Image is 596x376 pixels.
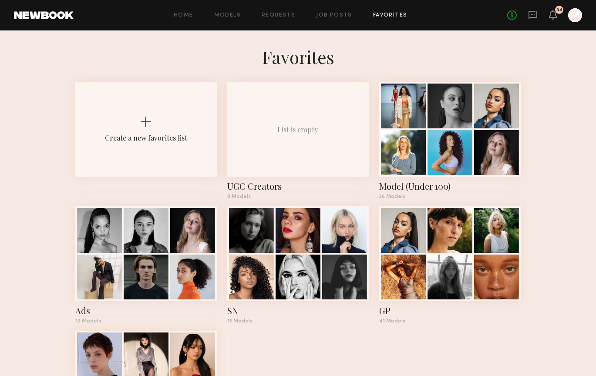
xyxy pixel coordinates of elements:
[379,194,521,199] div: 36 Models
[105,133,187,142] div: Create a new favorites list
[227,180,369,192] div: UGC Creators
[316,13,352,18] a: Job Posts
[227,82,369,199] a: List is emptyUGC Creators0 Models
[174,13,193,18] a: Home
[379,206,521,324] a: GP41 Models
[262,13,295,18] a: Requests
[373,13,407,18] a: Favorites
[227,319,369,324] div: 13 Models
[75,319,217,324] div: 12 Models
[556,8,562,13] div: 34
[277,125,318,134] div: List is empty
[379,180,521,192] div: Model (Under 100)
[227,194,369,199] div: 0 Models
[379,319,521,324] div: 41 Models
[379,305,521,317] div: GP
[75,82,217,206] button: Create a new favorites list
[75,206,217,324] a: Ads12 Models
[214,13,241,18] a: Models
[75,305,217,317] div: Ads
[227,305,369,317] div: SN
[379,82,521,199] a: Model (Under 100)36 Models
[227,206,369,324] a: SN13 Models
[568,8,582,22] a: M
